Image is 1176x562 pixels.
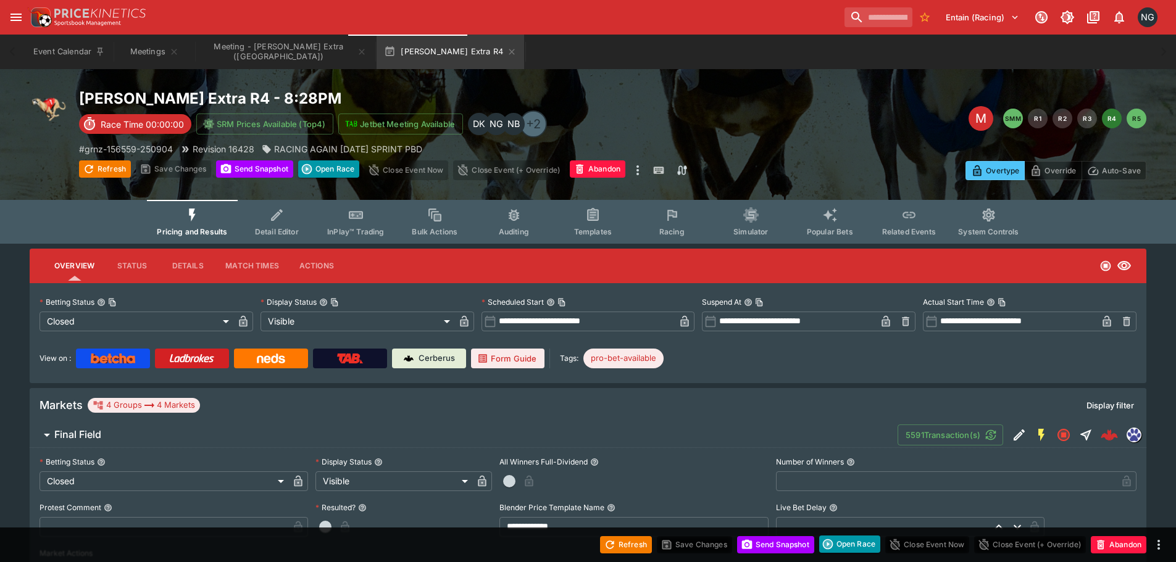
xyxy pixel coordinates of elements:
[659,227,685,236] span: Racing
[30,423,898,447] button: Final Field
[115,35,194,69] button: Meetings
[419,352,455,365] p: Cerberus
[327,227,384,236] span: InPlay™ Trading
[5,6,27,28] button: open drawer
[79,160,131,178] button: Refresh
[1056,428,1071,442] svg: Closed
[600,536,652,553] button: Refresh
[499,502,604,513] p: Blender Price Template Name
[1101,426,1118,444] div: a2db5081-0306-4c63-b5d2-adf021ee51db
[54,20,121,26] img: Sportsbook Management
[104,251,160,281] button: Status
[40,457,94,467] p: Betting Status
[520,110,547,138] div: +2
[744,298,753,307] button: Suspend AtCopy To Clipboard
[998,298,1006,307] button: Copy To Clipboard
[289,251,344,281] button: Actions
[1077,109,1097,128] button: R3
[986,164,1019,177] p: Overtype
[196,35,374,69] button: Meeting - Addington Extra (NZ)
[965,161,1146,180] div: Start From
[1091,536,1146,553] button: Abandon
[1127,109,1146,128] button: R5
[337,353,363,363] img: TabNZ
[898,424,1003,445] button: 5591Transaction(s)
[807,227,853,236] span: Popular Bets
[1053,424,1075,446] button: Closed
[499,457,588,467] p: All Winners Full-Dividend
[471,349,544,368] a: Form Guide
[1101,426,1118,444] img: logo-cerberus--red.svg
[630,160,645,180] button: more
[560,349,578,368] label: Tags:
[986,298,995,307] button: Actual Start TimeCopy To Clipboard
[938,7,1027,27] button: Select Tenant
[298,160,359,178] div: split button
[607,503,615,512] button: Blender Price Template Name
[570,162,625,175] span: Mark an event as closed and abandoned.
[91,353,135,363] img: Betcha
[1138,7,1157,27] div: Nick Goss
[44,251,104,281] button: Overview
[737,536,814,553] button: Send Snapshot
[468,113,490,135] div: Dabin Kim
[1028,109,1048,128] button: R1
[404,353,414,363] img: Cerberus
[1099,260,1112,272] svg: Closed
[215,251,289,281] button: Match Times
[147,200,1028,244] div: Event type filters
[846,458,855,466] button: Number of Winners
[1003,109,1023,128] button: SMM
[485,113,507,135] div: Nick Goss
[1102,164,1141,177] p: Auto-Save
[915,7,935,27] button: No Bookmarks
[93,398,195,413] div: 4 Groups 4 Markets
[546,298,555,307] button: Scheduled StartCopy To Clipboard
[969,106,993,131] div: Edit Meeting
[844,7,912,27] input: search
[40,471,288,491] div: Closed
[108,298,117,307] button: Copy To Clipboard
[298,160,359,178] button: Open Race
[1008,424,1030,446] button: Edit Detail
[40,502,101,513] p: Protest Comment
[958,227,1019,236] span: System Controls
[1003,109,1146,128] nav: pagination navigation
[1079,395,1141,415] button: Display filter
[315,502,356,513] p: Resulted?
[261,312,454,331] div: Visible
[79,143,173,155] p: Copy To Clipboard
[1127,428,1141,442] div: grnz
[819,535,880,553] button: Open Race
[1045,164,1076,177] p: Override
[374,458,383,466] button: Display Status
[733,227,768,236] span: Simulator
[255,227,299,236] span: Detail Editor
[160,251,215,281] button: Details
[315,457,372,467] p: Display Status
[1056,6,1078,28] button: Toggle light/dark mode
[702,297,741,307] p: Suspend At
[1117,258,1132,273] svg: Visible
[40,398,83,412] h5: Markets
[262,143,422,155] div: RACING AGAIN FRIDAY 5TH SEPTEMBER SPRINT PBD
[574,227,612,236] span: Templates
[1082,161,1146,180] button: Auto-Save
[1030,6,1053,28] button: Connected to PK
[1030,424,1053,446] button: SGM Enabled
[196,114,333,134] button: SRM Prices Available (Top4)
[40,297,94,307] p: Betting Status
[257,353,285,363] img: Neds
[54,428,101,441] h6: Final Field
[345,118,357,130] img: jetbet-logo.svg
[503,113,525,135] div: Nicole Brown
[776,502,827,513] p: Live Bet Delay
[819,535,880,553] div: split button
[583,352,664,365] span: pro-bet-available
[1082,6,1104,28] button: Documentation
[965,161,1025,180] button: Overtype
[923,297,984,307] p: Actual Start Time
[319,298,328,307] button: Display StatusCopy To Clipboard
[97,298,106,307] button: Betting StatusCopy To Clipboard
[157,227,227,236] span: Pricing and Results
